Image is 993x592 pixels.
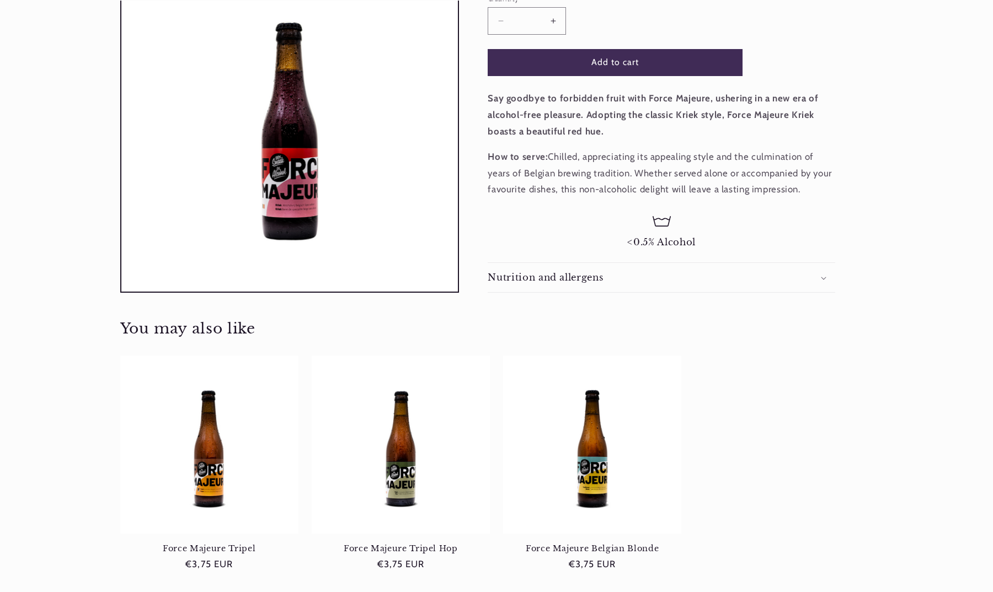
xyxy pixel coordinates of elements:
a: Force Majeure Tripel Hop [312,543,490,553]
summary: Nutrition and allergens [488,263,835,292]
h2: Nutrition and allergens [488,272,603,283]
p: Chilled, appreciating its appealing style and the culmination of years of Belgian brewing traditi... [488,149,835,198]
a: Force Majeure Belgian Blonde [503,543,681,553]
h2: You may also like [120,319,873,338]
button: Add to cart [488,49,743,76]
strong: How to serve: [488,151,548,162]
strong: Say goodbye to forbidden fruit with Force Majeure, ushering in a new era of alcohol-free pleasure... [488,93,818,136]
span: <0.5% Alcohol [627,236,696,248]
a: Force Majeure Tripel [120,543,298,553]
